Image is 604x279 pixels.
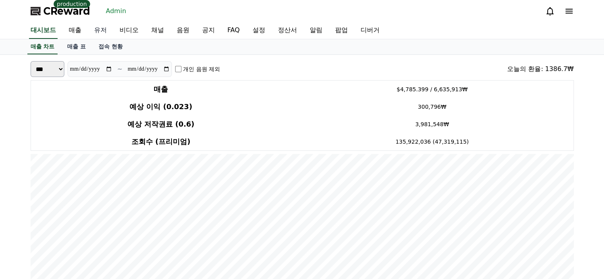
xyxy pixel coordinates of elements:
div: 오늘의 환율: 1386.7₩ [507,64,573,74]
h4: 조회수 (프리미엄) [34,136,288,147]
a: 팝업 [329,22,354,39]
a: CReward [31,5,90,17]
a: 비디오 [113,22,145,39]
a: FAQ [221,22,246,39]
a: Messages [52,223,102,242]
a: 접속 현황 [92,39,129,54]
span: Settings [118,235,137,241]
a: Admin [103,5,129,17]
a: 알림 [303,22,329,39]
a: 매출 차트 [27,39,58,54]
a: 정산서 [272,22,303,39]
td: 300,796₩ [291,98,573,115]
a: 음원 [170,22,196,39]
a: 대시보드 [29,22,58,39]
span: CReward [43,5,90,17]
a: 매출 표 [61,39,92,54]
h4: 예상 이익 (0.023) [34,101,288,112]
td: 3,981,548₩ [291,115,573,133]
a: 공지 [196,22,221,39]
a: 매출 [62,22,88,39]
a: Home [2,223,52,242]
span: Home [20,235,34,241]
td: 135,922,036 (47,319,115) [291,133,573,151]
label: 개인 음원 제외 [183,65,220,73]
span: Messages [66,235,89,241]
a: 설정 [246,22,272,39]
h4: 예상 저작권료 (0.6) [34,119,288,130]
td: $4,785.399 / 6,635,913₩ [291,81,573,98]
a: Settings [102,223,152,242]
a: 채널 [145,22,170,39]
a: 디버거 [354,22,386,39]
p: ~ [117,64,122,74]
h4: 매출 [34,84,288,95]
a: 유저 [88,22,113,39]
